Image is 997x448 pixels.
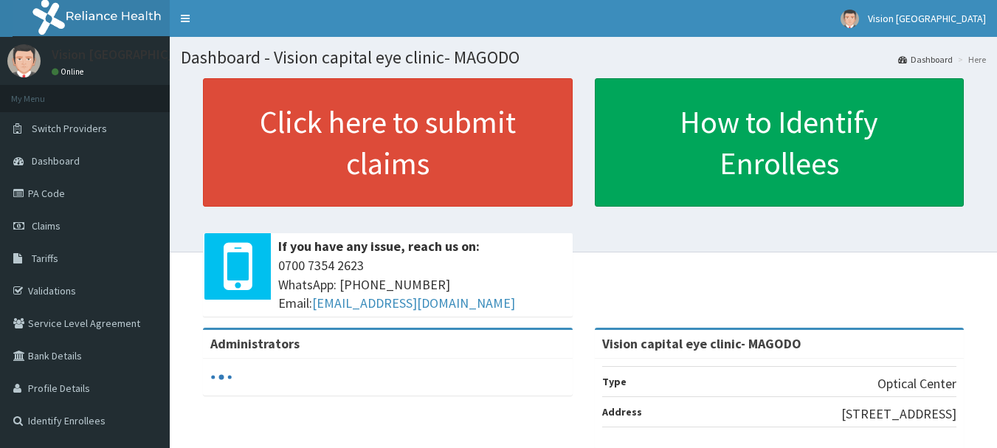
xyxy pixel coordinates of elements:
svg: audio-loading [210,366,232,388]
a: [EMAIL_ADDRESS][DOMAIN_NAME] [312,294,515,311]
h1: Dashboard - Vision capital eye clinic- MAGODO [181,48,986,67]
span: Tariffs [32,252,58,265]
img: User Image [841,10,859,28]
a: How to Identify Enrollees [595,78,965,207]
span: Vision [GEOGRAPHIC_DATA] [868,12,986,25]
p: Vision [GEOGRAPHIC_DATA] [52,48,210,61]
p: [STREET_ADDRESS] [841,404,956,424]
strong: Vision capital eye clinic- MAGODO [602,335,801,352]
a: Click here to submit claims [203,78,573,207]
b: Type [602,375,627,388]
span: 0700 7354 2623 WhatsApp: [PHONE_NUMBER] Email: [278,256,565,313]
img: User Image [7,44,41,77]
b: If you have any issue, reach us on: [278,238,480,255]
b: Address [602,405,642,418]
span: Claims [32,219,61,232]
a: Dashboard [898,53,953,66]
a: Online [52,66,87,77]
span: Switch Providers [32,122,107,135]
p: Optical Center [877,374,956,393]
span: Dashboard [32,154,80,168]
b: Administrators [210,335,300,352]
li: Here [954,53,986,66]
